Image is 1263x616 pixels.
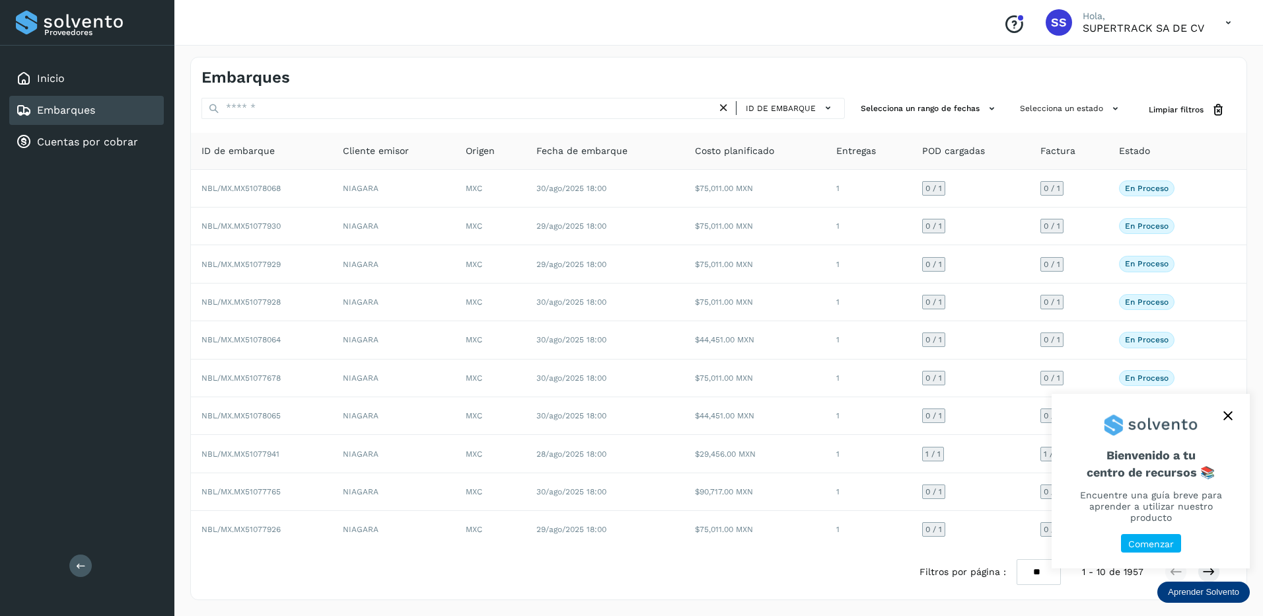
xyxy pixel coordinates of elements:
[1125,335,1169,344] p: En proceso
[1052,394,1250,568] div: Aprender Solvento
[536,373,606,383] span: 30/ago/2025 18:00
[925,450,941,458] span: 1 / 1
[536,221,606,231] span: 29/ago/2025 18:00
[455,511,526,548] td: MXC
[1040,144,1075,158] span: Factura
[9,64,164,93] div: Inicio
[826,435,912,473] td: 1
[1125,297,1169,307] p: En proceso
[1119,144,1150,158] span: Estado
[201,411,281,420] span: NBL/MX.MX51078065
[455,208,526,245] td: MXC
[1125,221,1169,231] p: En proceso
[684,170,826,208] td: $75,011.00 MXN
[826,170,912,208] td: 1
[455,321,526,359] td: MXC
[925,488,942,496] span: 0 / 1
[332,321,455,359] td: NIAGARA
[836,144,876,158] span: Entregas
[1121,534,1181,553] button: Comenzar
[684,245,826,283] td: $75,011.00 MXN
[1138,98,1236,122] button: Limpiar filtros
[536,335,606,344] span: 30/ago/2025 18:00
[695,144,774,158] span: Costo planificado
[684,473,826,511] td: $90,717.00 MXN
[37,72,65,85] a: Inicio
[343,144,409,158] span: Cliente emisor
[1044,222,1060,230] span: 0 / 1
[684,397,826,435] td: $44,451.00 MXN
[1128,539,1174,550] p: Comenzar
[44,28,159,37] p: Proveedores
[1083,22,1204,34] p: SUPERTRACK SA DE CV
[855,98,1004,120] button: Selecciona un rango de fechas
[37,104,95,116] a: Embarques
[1149,104,1204,116] span: Limpiar filtros
[1044,450,1059,458] span: 1 / 1
[1044,260,1060,268] span: 0 / 1
[826,245,912,283] td: 1
[466,144,495,158] span: Origen
[1125,259,1169,268] p: En proceso
[1157,582,1250,603] div: Aprender Solvento
[1067,465,1234,480] p: centro de recursos 📚
[455,284,526,321] td: MXC
[1125,184,1169,193] p: En proceso
[826,321,912,359] td: 1
[684,435,826,473] td: $29,456.00 MXN
[684,284,826,321] td: $75,011.00 MXN
[536,525,606,534] span: 29/ago/2025 18:00
[826,284,912,321] td: 1
[1015,98,1128,120] button: Selecciona un estado
[1044,298,1060,306] span: 0 / 1
[536,297,606,307] span: 30/ago/2025 18:00
[536,487,606,496] span: 30/ago/2025 18:00
[1044,525,1060,533] span: 0 / 1
[201,449,279,459] span: NBL/MX.MX51077941
[925,336,942,344] span: 0 / 1
[201,68,290,87] h4: Embarques
[536,260,606,269] span: 29/ago/2025 18:00
[332,360,455,397] td: NIAGARA
[332,245,455,283] td: NIAGARA
[1218,406,1238,426] button: close,
[1044,374,1060,382] span: 0 / 1
[455,170,526,208] td: MXC
[1082,565,1143,579] span: 1 - 10 de 1957
[536,184,606,193] span: 30/ago/2025 18:00
[9,128,164,157] div: Cuentas por cobrar
[925,184,942,192] span: 0 / 1
[925,260,942,268] span: 0 / 1
[201,221,281,231] span: NBL/MX.MX51077930
[455,473,526,511] td: MXC
[332,473,455,511] td: NIAGARA
[201,525,281,534] span: NBL/MX.MX51077926
[332,511,455,548] td: NIAGARA
[826,360,912,397] td: 1
[826,473,912,511] td: 1
[684,208,826,245] td: $75,011.00 MXN
[925,412,942,420] span: 0 / 1
[925,222,942,230] span: 0 / 1
[826,511,912,548] td: 1
[332,397,455,435] td: NIAGARA
[201,487,281,496] span: NBL/MX.MX51077765
[1168,587,1239,597] p: Aprender Solvento
[332,208,455,245] td: NIAGARA
[684,511,826,548] td: $75,011.00 MXN
[1044,184,1060,192] span: 0 / 1
[742,98,839,118] button: ID de embarque
[1083,11,1204,22] p: Hola,
[332,170,455,208] td: NIAGARA
[201,260,281,269] span: NBL/MX.MX51077929
[536,144,628,158] span: Fecha de embarque
[925,525,942,533] span: 0 / 1
[536,411,606,420] span: 30/ago/2025 18:00
[925,374,942,382] span: 0 / 1
[920,565,1006,579] span: Filtros por página :
[684,321,826,359] td: $44,451.00 MXN
[1044,488,1060,496] span: 0 / 1
[1067,490,1234,523] p: Encuentre una guía breve para aprender a utilizar nuestro producto
[455,360,526,397] td: MXC
[201,144,275,158] span: ID de embarque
